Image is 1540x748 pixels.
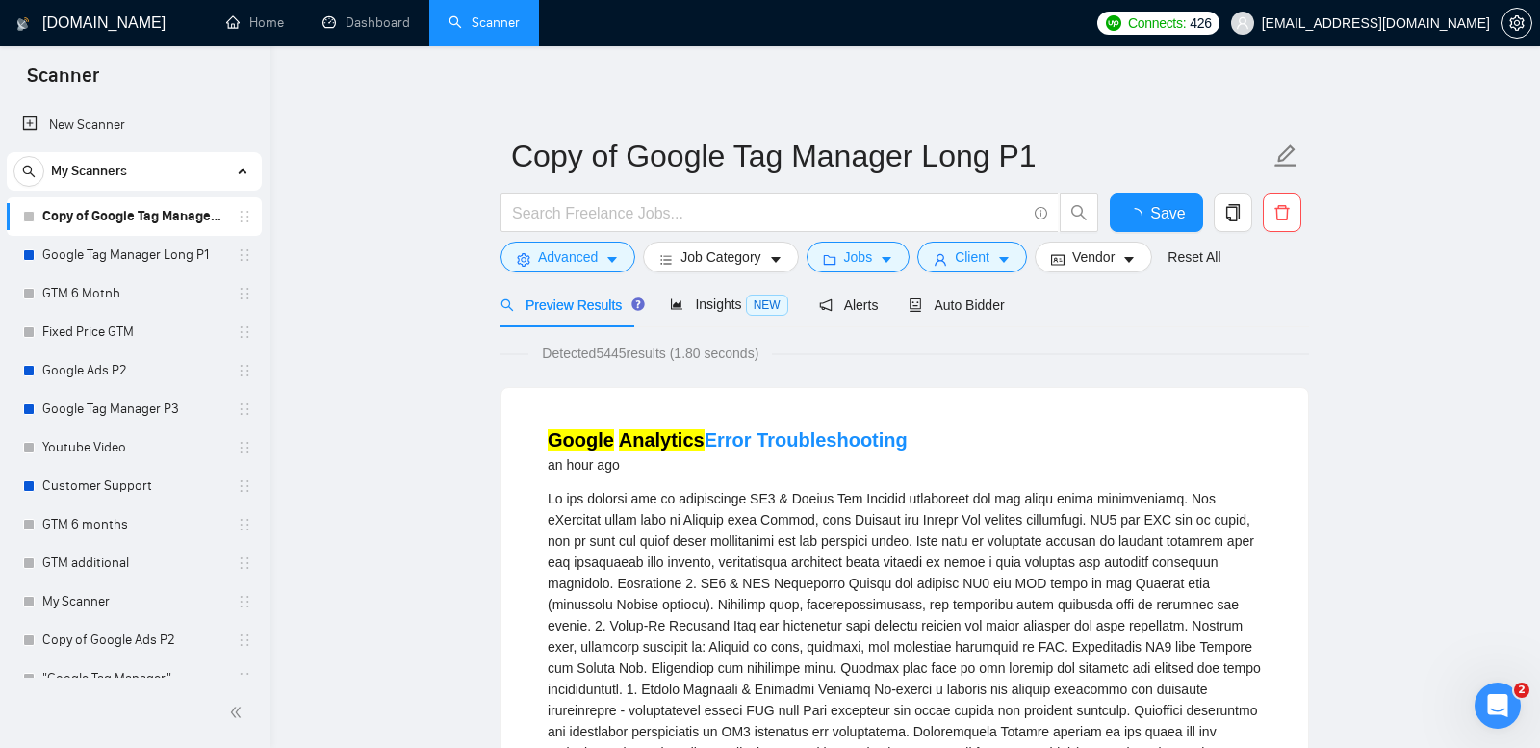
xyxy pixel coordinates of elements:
[42,351,225,390] a: Google Ads P2
[548,429,908,451] a: Google AnalyticsError Troubleshooting
[1035,242,1152,272] button: idcardVendorcaret-down
[1168,246,1220,268] a: Reset All
[1072,246,1115,268] span: Vendor
[226,14,284,31] a: homeHome
[1122,252,1136,267] span: caret-down
[322,14,410,31] a: dashboardDashboard
[42,274,225,313] a: GTM 6 Motnh
[42,236,225,274] a: Google Tag Manager Long P1
[42,544,225,582] a: GTM additional
[997,252,1011,267] span: caret-down
[16,9,30,39] img: logo
[42,505,225,544] a: GTM 6 months
[917,242,1027,272] button: userClientcaret-down
[42,428,225,467] a: Youtube Video
[237,555,252,571] span: holder
[1035,207,1047,219] span: info-circle
[605,252,619,267] span: caret-down
[237,517,252,532] span: holder
[619,429,705,451] mark: Analytics
[1475,683,1521,729] iframe: Intercom live chat
[13,156,44,187] button: search
[629,296,647,313] div: Tooltip anchor
[769,252,783,267] span: caret-down
[42,582,225,621] a: My Scanner
[42,197,225,236] a: Copy of Google Tag Manager Long P1
[1264,204,1300,221] span: delete
[237,324,252,340] span: holder
[14,165,43,178] span: search
[1236,16,1249,30] span: user
[670,297,683,311] span: area-chart
[528,343,772,364] span: Detected 5445 results (1.80 seconds)
[880,252,893,267] span: caret-down
[1214,193,1252,232] button: copy
[237,478,252,494] span: holder
[1061,204,1097,221] span: search
[538,246,598,268] span: Advanced
[680,246,760,268] span: Job Category
[511,132,1270,180] input: Scanner name...
[1106,15,1121,31] img: upwork-logo.png
[1501,8,1532,39] button: setting
[823,252,836,267] span: folder
[237,286,252,301] span: holder
[1263,193,1301,232] button: delete
[659,252,673,267] span: bars
[1051,252,1065,267] span: idcard
[512,201,1026,225] input: Search Freelance Jobs...
[12,62,115,102] span: Scanner
[1273,143,1298,168] span: edit
[819,297,879,313] span: Alerts
[1215,204,1251,221] span: copy
[1190,13,1211,34] span: 426
[237,632,252,648] span: holder
[909,297,1004,313] span: Auto Bidder
[237,209,252,224] span: holder
[229,703,248,722] span: double-left
[548,429,614,451] mark: Google
[1501,15,1532,31] a: setting
[1514,683,1529,698] span: 2
[1060,193,1098,232] button: search
[643,242,798,272] button: barsJob Categorycaret-down
[1150,201,1185,225] span: Save
[844,246,873,268] span: Jobs
[237,247,252,263] span: holder
[746,295,788,316] span: NEW
[548,453,908,477] div: an hour ago
[500,297,639,313] span: Preview Results
[42,467,225,505] a: Customer Support
[934,252,947,267] span: user
[909,298,922,312] span: robot
[51,152,127,191] span: My Scanners
[500,242,635,272] button: settingAdvancedcaret-down
[42,390,225,428] a: Google Tag Manager P3
[42,313,225,351] a: Fixed Price GTM
[517,252,530,267] span: setting
[237,671,252,686] span: holder
[449,14,520,31] a: searchScanner
[1502,15,1531,31] span: setting
[237,594,252,609] span: holder
[22,106,246,144] a: New Scanner
[42,621,225,659] a: Copy of Google Ads P2
[1110,193,1203,232] button: Save
[819,298,833,312] span: notification
[7,106,262,144] li: New Scanner
[955,246,989,268] span: Client
[237,440,252,455] span: holder
[1128,13,1186,34] span: Connects:
[1127,208,1150,223] span: loading
[237,401,252,417] span: holder
[670,297,787,312] span: Insights
[500,298,514,312] span: search
[807,242,911,272] button: folderJobscaret-down
[237,363,252,378] span: holder
[42,659,225,698] a: "Google Tag Manager"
